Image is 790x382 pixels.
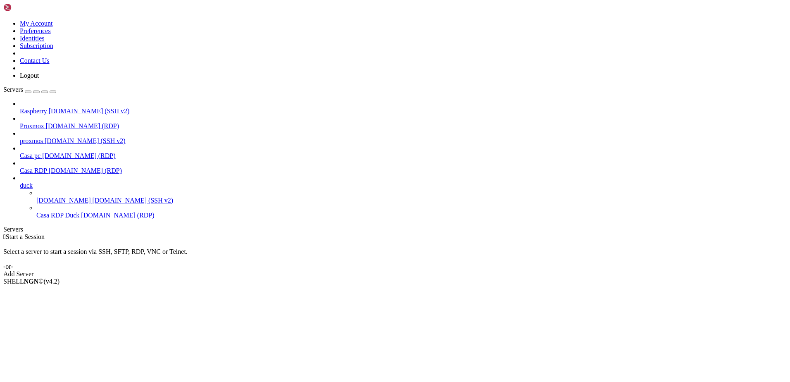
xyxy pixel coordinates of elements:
span: SHELL © [3,278,59,285]
a: duck [20,182,787,189]
div: Servers [3,226,787,233]
span: Raspberry [20,107,47,115]
b: NGN [24,278,39,285]
span: [DOMAIN_NAME] (RDP) [81,212,154,219]
li: Proxmox [DOMAIN_NAME] (RDP) [20,115,787,130]
li: Casa RDP [DOMAIN_NAME] (RDP) [20,160,787,174]
a: Subscription [20,42,53,49]
a: Casa RDP Duck [DOMAIN_NAME] (RDP) [36,212,787,219]
span: [DOMAIN_NAME] (RDP) [42,152,115,159]
li: Raspberry [DOMAIN_NAME] (SSH v2) [20,100,787,115]
span: [DOMAIN_NAME] (RDP) [46,122,119,129]
span: Casa pc [20,152,40,159]
a: proxmos [DOMAIN_NAME] (SSH v2) [20,137,787,145]
span: [DOMAIN_NAME] (SSH v2) [45,137,126,144]
a: Casa pc [DOMAIN_NAME] (RDP) [20,152,787,160]
a: Logout [20,72,39,79]
a: Proxmox [DOMAIN_NAME] (RDP) [20,122,787,130]
span: duck [20,182,33,189]
span: proxmos [20,137,43,144]
li: [DOMAIN_NAME] [DOMAIN_NAME] (SSH v2) [36,189,787,204]
a: Preferences [20,27,51,34]
a: [DOMAIN_NAME] [DOMAIN_NAME] (SSH v2) [36,197,787,204]
span: [DOMAIN_NAME] [36,197,91,204]
span: Servers [3,86,23,93]
a: Contact Us [20,57,50,64]
a: Identities [20,35,45,42]
span: Start a Session [6,233,45,240]
span: [DOMAIN_NAME] (SSH v2) [49,107,130,115]
li: duck [20,174,787,219]
a: My Account [20,20,53,27]
div: Add Server [3,270,787,278]
img: Shellngn [3,3,51,12]
span:  [3,233,6,240]
li: Casa pc [DOMAIN_NAME] (RDP) [20,145,787,160]
span: Proxmox [20,122,44,129]
span: Casa RDP Duck [36,212,79,219]
span: Casa RDP [20,167,47,174]
li: Casa RDP Duck [DOMAIN_NAME] (RDP) [36,204,787,219]
a: Casa RDP [DOMAIN_NAME] (RDP) [20,167,787,174]
div: Select a server to start a session via SSH, SFTP, RDP, VNC or Telnet. -or- [3,241,787,270]
span: [DOMAIN_NAME] (RDP) [49,167,122,174]
a: Raspberry [DOMAIN_NAME] (SSH v2) [20,107,787,115]
li: proxmos [DOMAIN_NAME] (SSH v2) [20,130,787,145]
span: [DOMAIN_NAME] (SSH v2) [93,197,174,204]
a: Servers [3,86,56,93]
span: 4.2.0 [44,278,60,285]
